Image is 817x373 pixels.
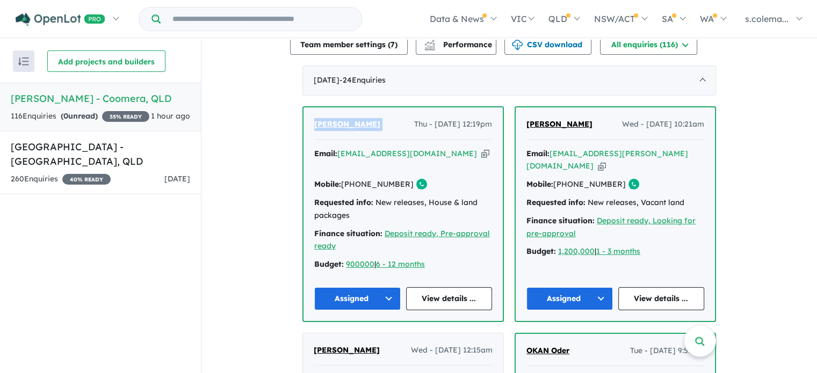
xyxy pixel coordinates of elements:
span: - 24 Enquir ies [339,75,386,85]
button: Assigned [526,287,613,310]
strong: ( unread) [61,111,98,121]
button: Copy [598,160,606,172]
strong: Budget: [526,246,556,256]
a: OKAN Oder [526,345,569,357]
strong: Budget: [314,259,344,269]
strong: Requested info: [526,198,585,207]
span: Wed - [DATE] 10:21am [622,118,704,131]
strong: Email: [314,149,337,158]
a: 1,200,000 [558,246,595,256]
button: Copy [481,148,489,159]
span: Wed - [DATE] 12:15am [411,344,493,357]
a: Deposit ready, Looking for pre-approval [526,216,696,238]
button: Team member settings (7) [290,33,408,55]
button: Add projects and builders [47,50,165,72]
a: 1 - 3 months [596,246,640,256]
span: 40 % READY [62,174,111,185]
div: | [526,245,704,258]
span: [DATE] [164,174,190,184]
div: 260 Enquir ies [11,173,111,186]
a: View details ... [618,287,705,310]
button: CSV download [504,33,591,55]
a: View details ... [406,287,493,310]
span: Tue - [DATE] 9:55am [630,345,704,357]
input: Try estate name, suburb, builder or developer [163,8,359,31]
strong: Mobile: [314,179,341,189]
a: [EMAIL_ADDRESS][DOMAIN_NAME] [337,149,477,158]
div: New releases, House & land packages [314,196,492,222]
span: [PERSON_NAME] [314,119,380,129]
strong: Requested info: [314,198,373,207]
a: [EMAIL_ADDRESS][PERSON_NAME][DOMAIN_NAME] [526,149,688,171]
strong: Finance situation: [314,229,382,238]
span: Performance [426,40,492,49]
img: sort.svg [18,57,29,65]
a: [PERSON_NAME] [526,118,592,131]
button: Performance [416,33,496,55]
span: [PERSON_NAME] [526,119,592,129]
span: Thu - [DATE] 12:19pm [414,118,492,131]
strong: Finance situation: [526,216,595,225]
a: 900000 [346,259,374,269]
h5: [PERSON_NAME] - Coomera , QLD [11,91,190,106]
a: [PHONE_NUMBER] [341,179,414,189]
a: Deposit ready, Pre-approval ready [314,229,490,251]
img: download icon [512,40,523,50]
div: | [314,258,492,271]
img: line-chart.svg [424,40,434,46]
div: [DATE] [302,65,716,96]
div: New releases, Vacant land [526,196,704,209]
strong: Email: [526,149,550,158]
a: [PERSON_NAME] [314,344,380,357]
strong: Mobile: [526,179,553,189]
button: All enquiries (116) [600,33,697,55]
span: s.colema... [745,13,789,24]
span: 0 [63,111,68,121]
img: Openlot PRO Logo White [16,13,105,26]
span: 1 hour ago [151,111,190,121]
span: [PERSON_NAME] [314,345,380,355]
a: [PHONE_NUMBER] [553,179,626,189]
span: 7 [391,40,395,49]
button: Assigned [314,287,401,310]
a: [PERSON_NAME] [314,118,380,131]
span: 35 % READY [102,111,149,122]
div: 116 Enquir ies [11,110,149,123]
span: OKAN Oder [526,346,569,355]
a: 6 - 12 months [376,259,425,269]
img: bar-chart.svg [424,43,435,50]
h5: [GEOGRAPHIC_DATA] - [GEOGRAPHIC_DATA] , QLD [11,140,190,169]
